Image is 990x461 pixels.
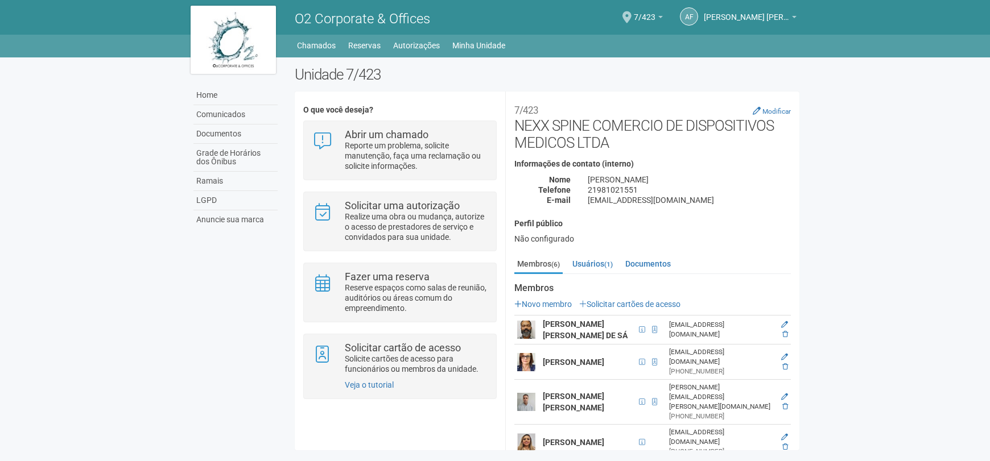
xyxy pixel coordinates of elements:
[295,66,799,83] h2: Unidade 7/423
[781,321,788,329] a: Editar membro
[193,105,278,124] a: Comunicados
[622,255,674,272] a: Documentos
[514,160,791,168] h4: Informações de contato (interno)
[704,14,797,23] a: [PERSON_NAME] [PERSON_NAME]
[514,219,791,228] h4: Perfil público
[514,255,563,274] a: Membros(6)
[517,393,535,411] img: user.png
[782,330,788,338] a: Excluir membro
[669,367,773,376] div: [PHONE_NUMBER]
[570,255,616,272] a: Usuários(1)
[781,353,788,361] a: Editar membro
[538,185,571,194] strong: Telefone
[579,195,799,205] div: [EMAIL_ADDRESS][DOMAIN_NAME]
[345,283,488,313] p: Reserve espaços como salas de reunião, auditórios ou áreas comum do empreendimento.
[782,443,788,451] a: Excluir membro
[549,175,571,184] strong: Nome
[604,260,613,268] small: (1)
[345,271,430,283] strong: Fazer uma reserva
[345,342,461,354] strong: Solicitar cartão de acesso
[669,427,773,447] div: [EMAIL_ADDRESS][DOMAIN_NAME]
[345,211,488,242] p: Realize uma obra ou mudança, autorize o acesso de prestadores de serviço e convidados para sua un...
[312,130,487,171] a: Abrir um chamado Reporte um problema, solicite manutenção, faça uma reclamação ou solicite inform...
[762,107,791,115] small: Modificar
[517,433,535,451] img: user.png
[579,300,680,309] a: Solicitar cartões de acesso
[193,144,278,172] a: Grade de Horários dos Ônibus
[193,172,278,191] a: Ramais
[303,106,496,114] h4: O que você deseja?
[345,140,488,171] p: Reporte um problema, solicite manutenção, faça uma reclamação ou solicite informações.
[543,358,604,367] strong: [PERSON_NAME]
[543,438,604,447] strong: [PERSON_NAME]
[191,6,276,74] img: logo.jpg
[669,412,773,421] div: [PHONE_NUMBER]
[579,175,799,185] div: [PERSON_NAME]
[579,185,799,195] div: 21981021551
[680,7,698,26] a: AF
[551,260,560,268] small: (6)
[393,38,440,53] a: Autorizações
[543,392,604,412] strong: [PERSON_NAME] [PERSON_NAME]
[514,283,791,293] strong: Membros
[345,128,428,140] strong: Abrir um chamado
[193,124,278,144] a: Documentos
[634,2,655,22] span: 7/423
[517,353,535,371] img: user.png
[634,14,663,23] a: 7/423
[514,300,572,309] a: Novo membro
[514,100,791,151] h2: NEXX SPINE COMERCIO DE DISPOSITIVOS MEDICOS LTDA
[312,343,487,374] a: Solicitar cartão de acesso Solicite cartões de acesso para funcionários ou membros da unidade.
[781,433,788,441] a: Editar membro
[669,320,773,339] div: [EMAIL_ADDRESS][DOMAIN_NAME]
[782,363,788,371] a: Excluir membro
[295,11,430,27] span: O2 Corporate & Offices
[193,210,278,229] a: Anuncie sua marca
[753,106,791,115] a: Modificar
[704,2,789,22] span: Ana Flavia da Silva Campos
[543,319,628,340] strong: [PERSON_NAME] [PERSON_NAME] DE SÁ
[345,380,394,389] a: Veja o tutorial
[193,191,278,210] a: LGPD
[669,347,773,367] div: [EMAIL_ADDRESS][DOMAIN_NAME]
[782,402,788,410] a: Excluir membro
[547,196,571,205] strong: E-mail
[514,105,538,116] small: 7/423
[669,447,773,456] div: [PHONE_NUMBER]
[297,38,336,53] a: Chamados
[345,200,460,211] strong: Solicitar uma autorização
[312,272,487,313] a: Fazer uma reserva Reserve espaços como salas de reunião, auditórios ou áreas comum do empreendime...
[669,383,773,412] div: [PERSON_NAME][EMAIL_ADDRESS][PERSON_NAME][DOMAIN_NAME]
[781,393,788,401] a: Editar membro
[517,321,535,339] img: user.png
[348,38,381,53] a: Reservas
[193,86,278,105] a: Home
[345,354,488,374] p: Solicite cartões de acesso para funcionários ou membros da unidade.
[452,38,505,53] a: Minha Unidade
[514,234,791,244] div: Não configurado
[312,201,487,242] a: Solicitar uma autorização Realize uma obra ou mudança, autorize o acesso de prestadores de serviç...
